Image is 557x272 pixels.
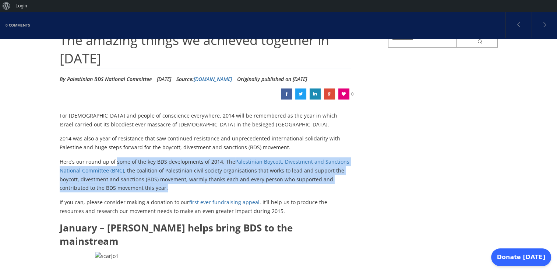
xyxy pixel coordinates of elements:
[194,76,232,83] a: [DOMAIN_NAME]
[60,158,349,174] a: Palestinian Boycott, Divestment and Sanctions National Committee (BNC)
[60,157,352,192] p: Here’s our round up of some of the key BDS developments of 2014. The , the coalition of Palestini...
[60,111,352,129] p: For [DEMOGRAPHIC_DATA] and people of conscience everywhere, 2014 will be remembered as the year i...
[324,88,335,100] a: The amazing things we achieved together in 2014
[295,88,306,100] a: The amazing things we achieved together in 2014
[176,74,232,85] div: Source:
[157,74,171,85] li: [DATE]
[60,134,352,152] p: 2014 was also a year of resistance that saw continued resistance and unprecedented international ...
[281,88,292,100] a: The amazing things we achieved together in 2014
[310,88,321,100] a: The amazing things we achieved together in 2014
[60,198,352,216] p: If you can, please consider making a donation to our . It’ll help us to produce the resources and...
[60,31,329,67] span: The amazing things we achieved together in [DATE]
[189,199,260,206] a: first ever fundraising appeal
[351,88,353,100] span: 0
[60,221,293,248] strong: January – [PERSON_NAME] helps bring BDS to the mainstream
[237,74,307,85] li: Originally published on [DATE]
[60,74,152,85] li: By Palestinian BDS National Committee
